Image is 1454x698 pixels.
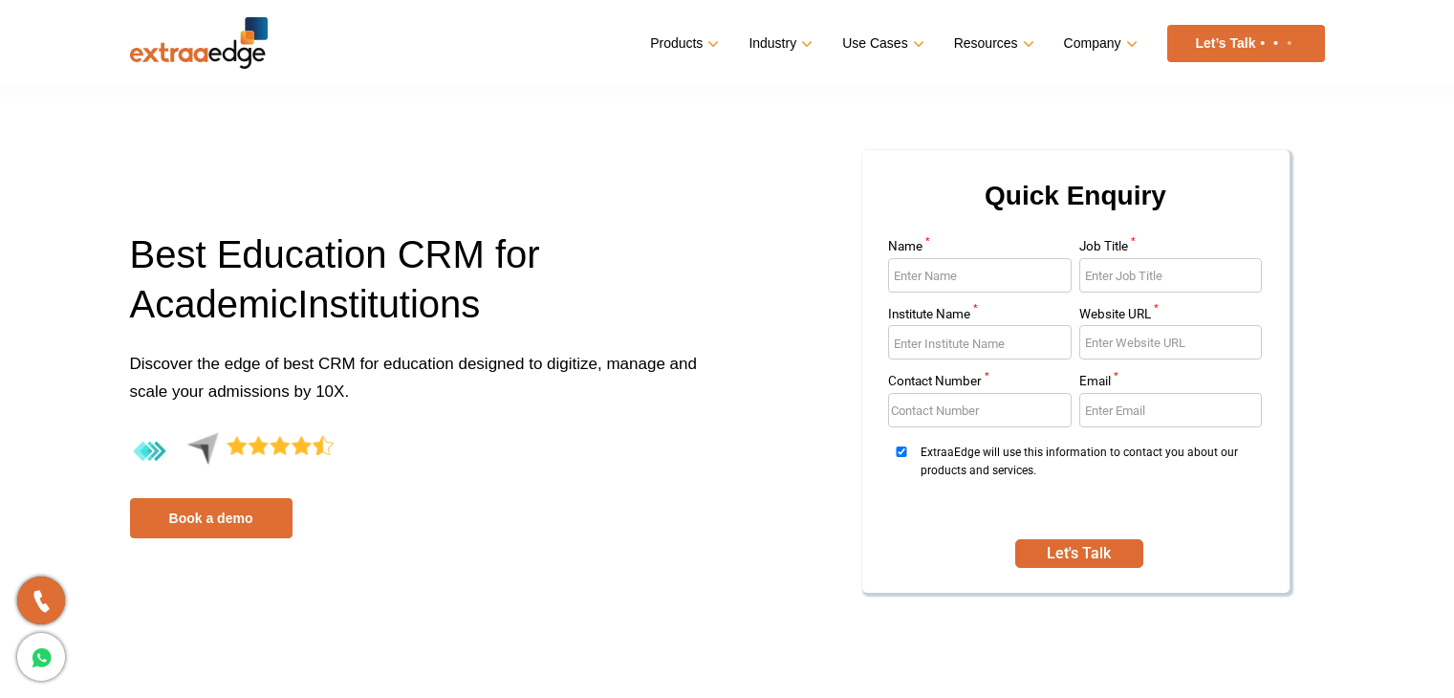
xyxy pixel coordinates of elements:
a: Company [1064,30,1134,57]
a: Resources [954,30,1031,57]
img: 4.4-aggregate-rating-by-users [130,432,334,471]
span: cademic [155,283,297,325]
span: ExtraaEdge will use this information to contact you about our products and services. [921,444,1256,515]
label: Name [888,240,1072,258]
input: Enter Name [888,258,1072,293]
a: Industry [749,30,809,57]
a: Use Cases [842,30,920,57]
input: Enter Institute Name [888,325,1072,360]
input: Enter Email [1079,393,1263,427]
h2: Quick Enquiry [885,173,1267,240]
span: Discover the edge of best CRM for education designed to digitize, manage and scale your admission... [130,355,697,401]
label: Job Title [1079,240,1263,258]
input: Enter Job Title [1079,258,1263,293]
a: Products [650,30,715,57]
a: Book a demo [130,498,293,538]
input: Enter Contact Number [888,393,1072,427]
h1: Best Education CRM for A I [130,229,713,350]
a: Let’s Talk [1167,25,1325,62]
input: Enter Website URL [1079,325,1263,360]
span: nstitutions [308,283,480,325]
label: Email [1079,375,1263,393]
input: ExtraaEdge will use this information to contact you about our products and services. [888,447,915,457]
label: Institute Name [888,308,1072,326]
label: Contact Number [888,375,1072,393]
button: SUBMIT [1015,539,1143,568]
label: Website URL [1079,308,1263,326]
